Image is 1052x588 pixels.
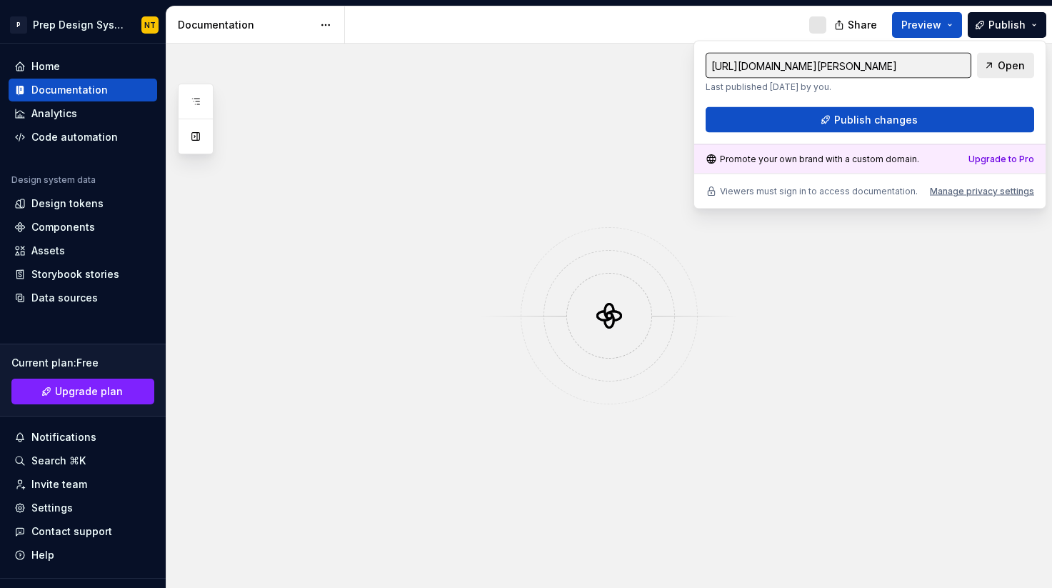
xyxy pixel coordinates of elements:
span: Upgrade plan [55,384,123,399]
div: P [10,16,27,34]
div: Code automation [31,130,118,144]
button: Notifications [9,426,157,449]
a: Open [977,53,1034,79]
div: NT [144,19,156,31]
div: Help [31,548,54,562]
button: Publish changes [706,107,1034,133]
div: Analytics [31,106,77,121]
div: Promote your own brand with a custom domain. [706,154,919,165]
div: Notifications [31,430,96,444]
button: Preview [892,12,962,38]
div: Home [31,59,60,74]
span: Publish changes [834,113,918,127]
a: Home [9,55,157,78]
button: Publish [968,12,1046,38]
button: Help [9,544,157,567]
p: Last published [DATE] by you. [706,81,971,93]
a: Analytics [9,102,157,125]
a: Design tokens [9,192,157,215]
a: Assets [9,239,157,262]
p: Viewers must sign in to access documentation. [720,186,918,197]
button: Contact support [9,520,157,543]
div: Invite team [31,477,87,492]
div: Search ⌘K [31,454,86,468]
button: Manage privacy settings [930,186,1034,197]
div: Current plan : Free [11,356,154,370]
a: Components [9,216,157,239]
div: Contact support [31,524,112,539]
a: Documentation [9,79,157,101]
div: Storybook stories [31,267,119,281]
button: PPrep Design SystemNT [3,9,163,40]
span: Preview [901,18,941,32]
span: Open [998,59,1025,73]
div: Documentation [31,83,108,97]
div: Settings [31,501,73,515]
button: Upgrade to Pro [968,154,1034,165]
button: Upgrade plan [11,379,154,404]
div: Documentation [178,18,313,32]
div: Design tokens [31,196,104,211]
div: Data sources [31,291,98,305]
button: Search ⌘K [9,449,157,472]
div: Design system data [11,174,96,186]
div: Assets [31,244,65,258]
span: Publish [988,18,1026,32]
a: Invite team [9,473,157,496]
div: Prep Design System [33,18,124,32]
a: Code automation [9,126,157,149]
a: Storybook stories [9,263,157,286]
a: Settings [9,497,157,519]
div: Components [31,220,95,234]
button: Share [827,12,886,38]
a: Data sources [9,286,157,309]
span: Share [848,18,877,32]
